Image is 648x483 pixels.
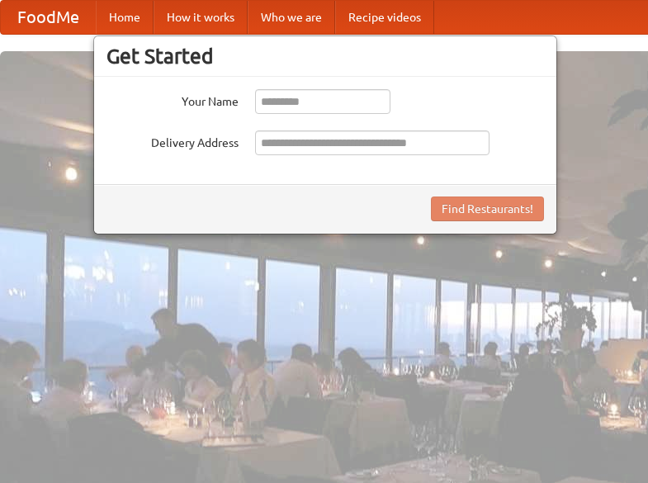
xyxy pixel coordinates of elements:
[431,197,544,221] button: Find Restaurants!
[248,1,335,34] a: Who we are
[106,44,544,69] h3: Get Started
[154,1,248,34] a: How it works
[96,1,154,34] a: Home
[106,89,239,110] label: Your Name
[1,1,96,34] a: FoodMe
[106,130,239,151] label: Delivery Address
[335,1,434,34] a: Recipe videos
